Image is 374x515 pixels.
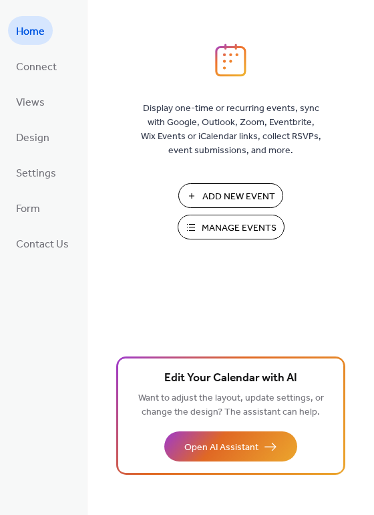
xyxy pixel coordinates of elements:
span: Design [16,128,49,148]
button: Open AI Assistant [164,431,297,461]
span: Contact Us [16,234,69,255]
a: Form [8,193,48,222]
a: Connect [8,51,65,80]
a: Contact Us [8,229,77,257]
span: Open AI Assistant [184,441,258,455]
span: Edit Your Calendar with AI [164,369,297,388]
span: Want to adjust the layout, update settings, or change the design? The assistant can help. [138,389,324,421]
span: Connect [16,57,57,78]
span: Display one-time or recurring events, sync with Google, Outlook, Zoom, Eventbrite, Wix Events or ... [141,102,321,158]
a: Views [8,87,53,116]
img: logo_icon.svg [215,43,246,77]
button: Manage Events [178,215,285,239]
span: Form [16,199,40,219]
a: Home [8,16,53,45]
span: Views [16,92,45,113]
span: Add New Event [202,190,275,204]
span: Settings [16,163,56,184]
button: Add New Event [178,183,283,208]
span: Manage Events [202,221,276,235]
a: Design [8,122,57,151]
a: Settings [8,158,64,187]
span: Home [16,21,45,42]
